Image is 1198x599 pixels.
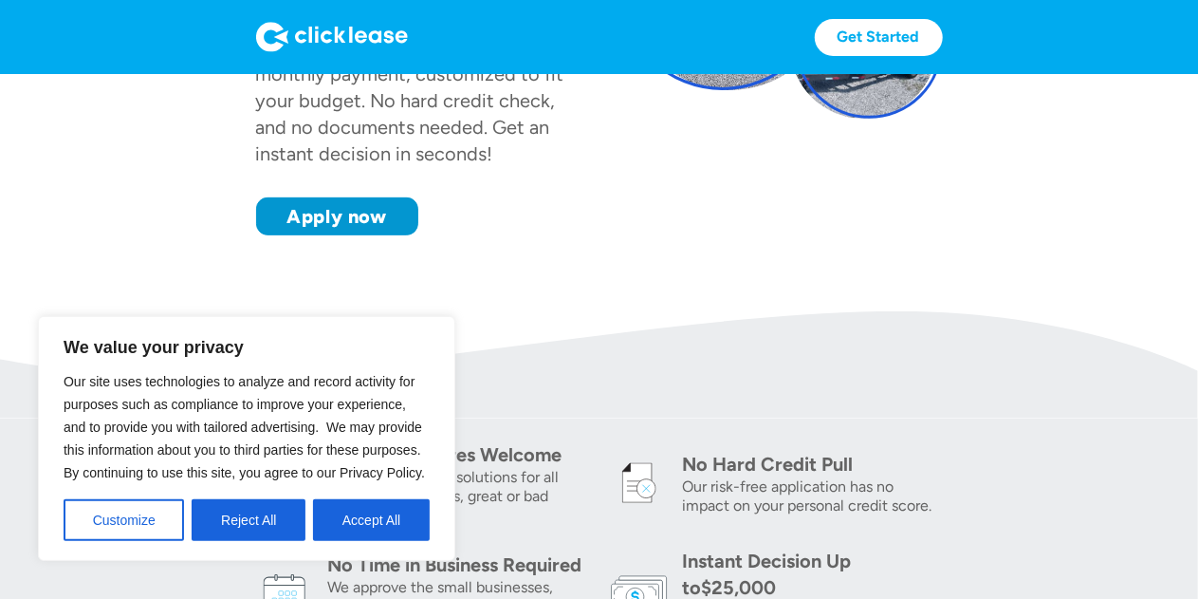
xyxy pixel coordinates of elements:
[64,336,430,359] p: We value your privacy
[256,22,408,52] img: Logo
[815,19,943,56] a: Get Started
[702,576,777,599] div: $25,000
[64,374,425,480] span: Our site uses technologies to analyze and record activity for purposes such as compliance to impr...
[328,441,588,468] div: All Credit Scores Welcome
[683,477,943,515] div: Our risk-free application has no impact on your personal credit score.
[313,499,430,541] button: Accept All
[328,552,588,578] div: No Time in Business Required
[256,197,418,235] a: Apply now
[683,451,943,477] div: No Hard Credit Pull
[38,316,455,561] div: We value your privacy
[192,499,305,541] button: Reject All
[611,455,668,512] img: credit icon
[328,468,588,525] div: Equipment leasing solutions for all business customers, great or bad credit.
[683,550,852,599] div: Instant Decision Up to
[64,499,184,541] button: Customize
